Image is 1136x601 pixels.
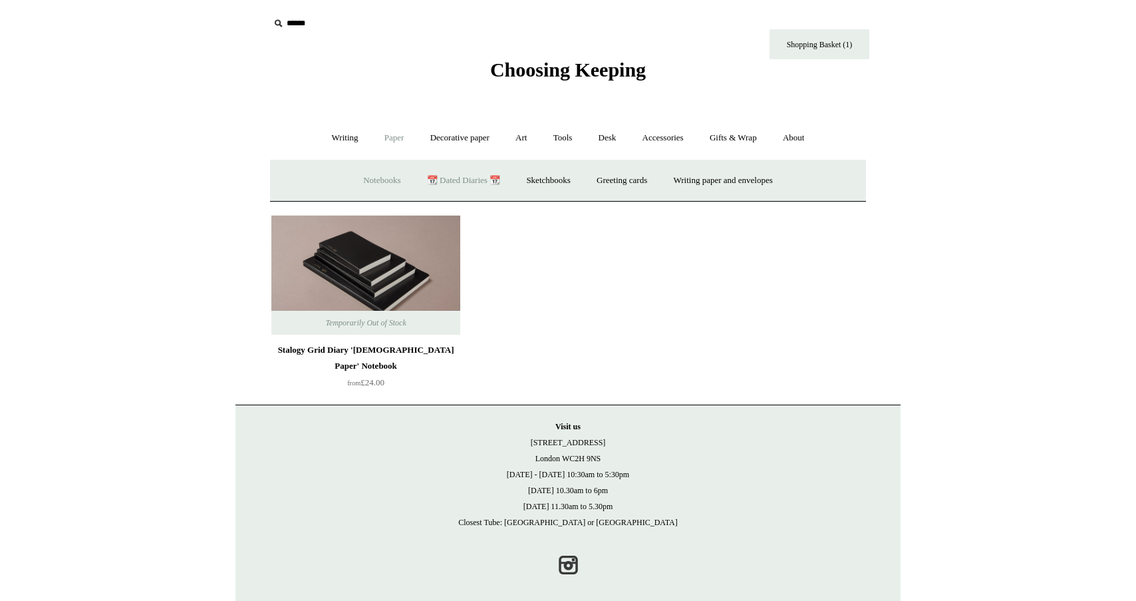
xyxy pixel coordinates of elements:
a: Sketchbooks [514,163,582,198]
strong: Visit us [555,422,581,431]
a: Accessories [631,120,696,156]
a: Greeting cards [585,163,659,198]
a: 📆 Dated Diaries 📆 [415,163,512,198]
a: Instagram [553,550,583,580]
div: Stalogy Grid Diary '[DEMOGRAPHIC_DATA] Paper' Notebook [275,342,457,374]
p: [STREET_ADDRESS] London WC2H 9NS [DATE] - [DATE] 10:30am to 5:30pm [DATE] 10.30am to 6pm [DATE] 1... [249,419,887,530]
a: Shopping Basket (1) [770,29,869,59]
a: Decorative paper [418,120,501,156]
a: Stalogy Grid Diary 'Bible Paper' Notebook Stalogy Grid Diary 'Bible Paper' Notebook Temporarily O... [271,215,460,335]
span: £24.00 [347,377,384,387]
a: Writing paper and envelopes [662,163,785,198]
span: Choosing Keeping [490,59,646,81]
a: Desk [587,120,629,156]
a: Tools [541,120,585,156]
a: Notebooks [351,163,412,198]
a: Gifts & Wrap [698,120,769,156]
a: Choosing Keeping [490,69,646,79]
span: Temporarily Out of Stock [312,311,419,335]
span: from [347,379,360,387]
a: Art [503,120,539,156]
a: Paper [372,120,416,156]
a: Stalogy Grid Diary '[DEMOGRAPHIC_DATA] Paper' Notebook from£24.00 [271,342,460,397]
img: Stalogy Grid Diary 'Bible Paper' Notebook [271,215,460,335]
a: About [771,120,817,156]
a: Writing [320,120,370,156]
